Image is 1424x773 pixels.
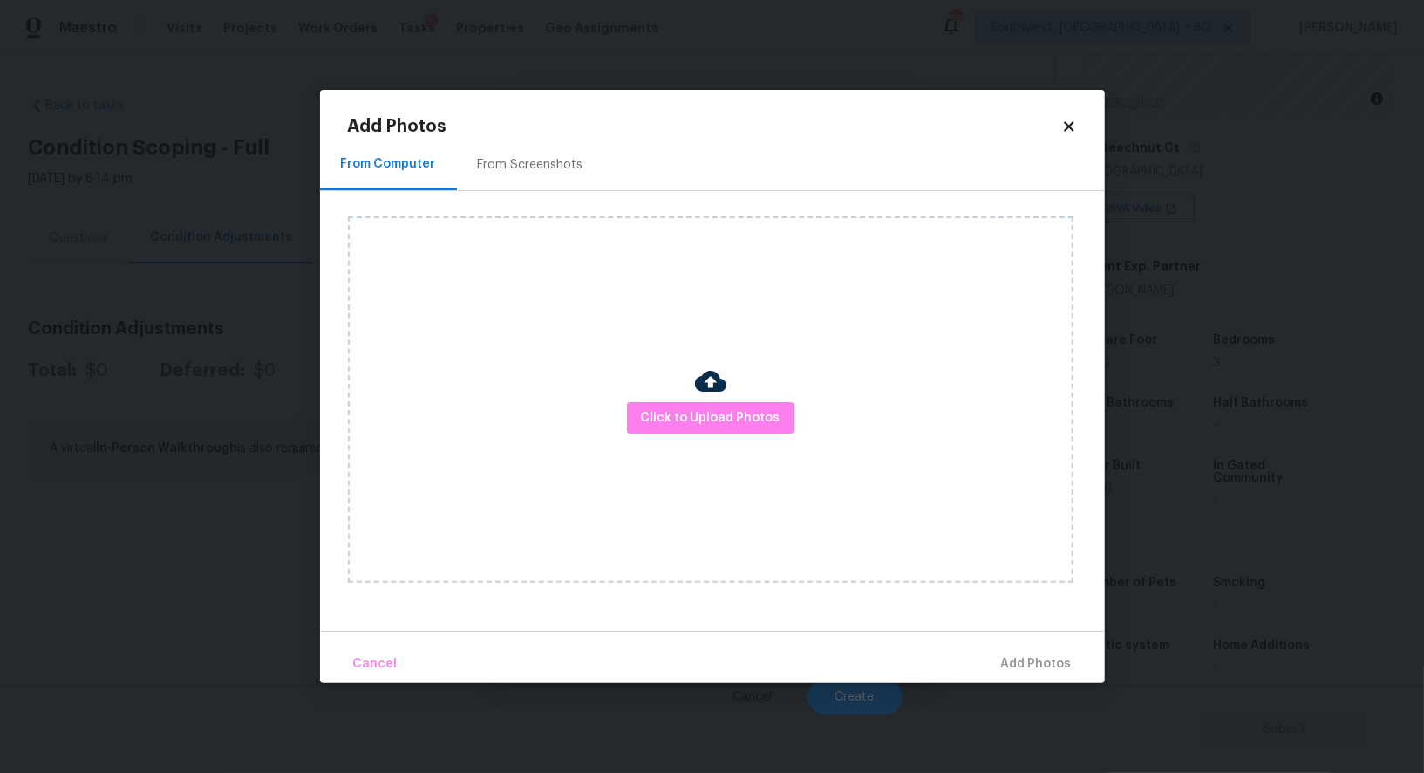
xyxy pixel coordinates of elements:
button: Click to Upload Photos [627,402,794,434]
span: Cancel [353,653,398,675]
span: Click to Upload Photos [641,407,780,429]
div: From Screenshots [478,156,583,174]
h2: Add Photos [348,118,1061,135]
div: From Computer [341,155,436,173]
button: Cancel [346,646,405,683]
img: Cloud Upload Icon [695,366,726,397]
